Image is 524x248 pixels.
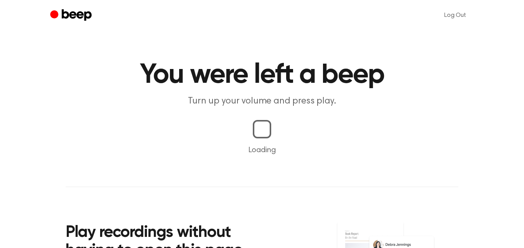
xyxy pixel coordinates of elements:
[66,61,458,89] h1: You were left a beep
[9,145,515,156] p: Loading
[115,95,409,108] p: Turn up your volume and press play.
[437,6,474,25] a: Log Out
[50,8,94,23] a: Beep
